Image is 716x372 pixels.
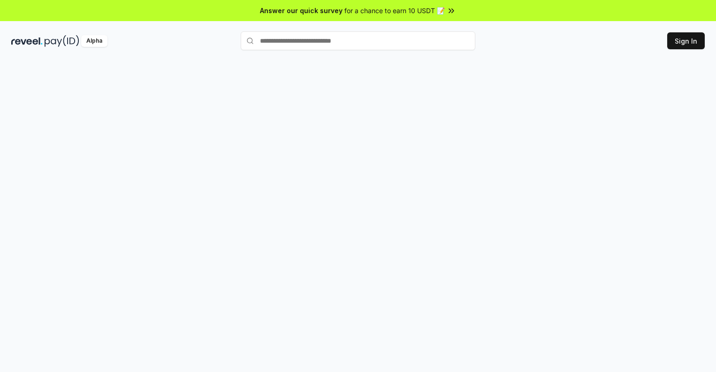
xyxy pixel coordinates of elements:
[344,6,445,15] span: for a chance to earn 10 USDT 📝
[260,6,343,15] span: Answer our quick survey
[11,35,43,47] img: reveel_dark
[45,35,79,47] img: pay_id
[667,32,705,49] button: Sign In
[81,35,107,47] div: Alpha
